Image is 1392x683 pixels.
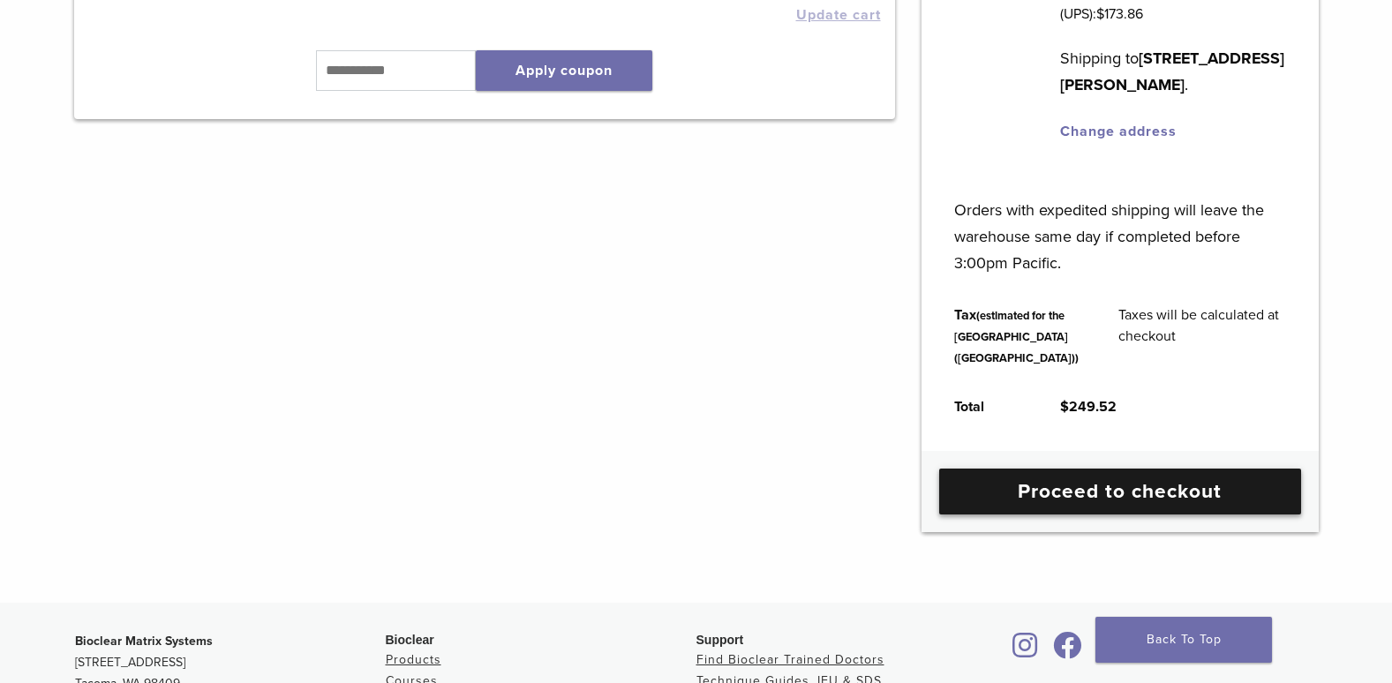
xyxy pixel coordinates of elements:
[1096,5,1104,23] span: $
[935,382,1041,432] th: Total
[954,309,1079,365] small: (estimated for the [GEOGRAPHIC_DATA] ([GEOGRAPHIC_DATA]))
[1092,642,1129,660] a: Bioclear
[1095,617,1272,663] a: Back To Top
[1060,45,1285,98] p: Shipping to .
[1099,290,1305,382] td: Taxes will be calculated at checkout
[954,170,1285,276] p: Orders with expedited shipping will leave the warehouse same day if completed before 3:00pm Pacific.
[1007,642,1044,660] a: Bioclear
[75,634,213,649] strong: Bioclear Matrix Systems
[796,8,881,22] button: Update cart
[1060,398,1117,416] bdi: 249.52
[1096,5,1143,23] bdi: 173.86
[386,633,434,647] span: Bioclear
[696,633,744,647] span: Support
[1048,642,1088,660] a: Bioclear
[696,652,884,667] a: Find Bioclear Trained Doctors
[935,290,1099,382] th: Tax
[476,50,652,91] button: Apply coupon
[1060,123,1177,140] a: Change address
[1060,398,1069,416] span: $
[1060,49,1284,94] strong: [STREET_ADDRESS][PERSON_NAME]
[386,652,441,667] a: Products
[939,469,1301,514] a: Proceed to checkout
